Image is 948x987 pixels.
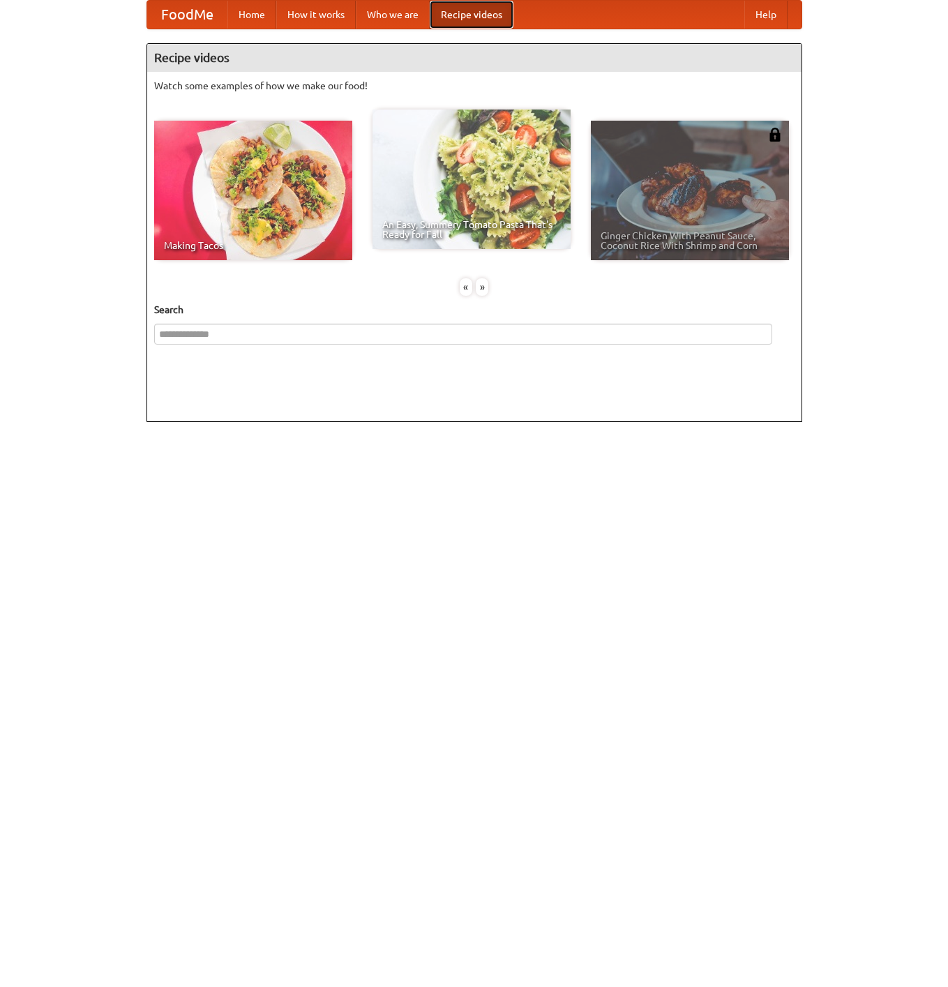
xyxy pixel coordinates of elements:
span: Making Tacos [164,241,343,250]
span: An Easy, Summery Tomato Pasta That's Ready for Fall [382,220,561,239]
a: Recipe videos [430,1,513,29]
a: Help [744,1,788,29]
img: 483408.png [768,128,782,142]
a: FoodMe [147,1,227,29]
div: « [460,278,472,296]
div: » [476,278,488,296]
a: Making Tacos [154,121,352,260]
a: Who we are [356,1,430,29]
h4: Recipe videos [147,44,802,72]
h5: Search [154,303,795,317]
a: Home [227,1,276,29]
p: Watch some examples of how we make our food! [154,79,795,93]
a: An Easy, Summery Tomato Pasta That's Ready for Fall [373,110,571,249]
a: How it works [276,1,356,29]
